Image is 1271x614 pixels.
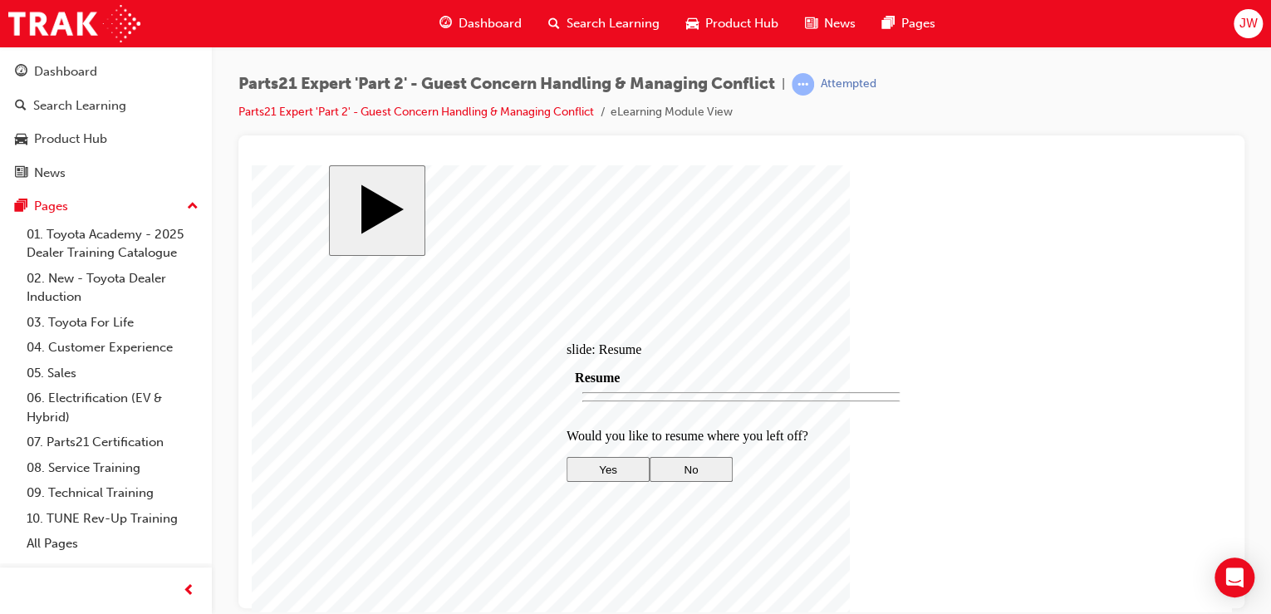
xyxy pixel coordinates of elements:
span: Resume [323,205,368,219]
span: learningRecordVerb_ATTEMPT-icon [792,73,814,96]
a: News [7,158,205,189]
a: Search Learning [7,91,205,121]
div: Pages [34,197,68,216]
span: news-icon [805,13,817,34]
span: search-icon [15,99,27,114]
span: news-icon [15,166,27,181]
span: up-icon [187,196,199,218]
div: Attempted [821,76,876,92]
p: Would you like to resume where you left off? [315,263,664,278]
a: 01. Toyota Academy - 2025 Dealer Training Catalogue [20,222,205,266]
a: 10. TUNE Rev-Up Training [20,506,205,532]
a: car-iconProduct Hub [673,7,792,41]
a: Product Hub [7,124,205,155]
a: 08. Service Training [20,455,205,481]
a: 04. Customer Experience [20,335,205,361]
button: No [398,292,481,317]
img: Trak [8,5,140,42]
span: JW [1239,14,1257,33]
a: search-iconSearch Learning [535,7,673,41]
span: Dashboard [459,14,522,33]
a: 06. Electrification (EV & Hybrid) [20,386,205,430]
span: Pages [901,14,935,33]
span: Parts21 Expert 'Part 2' - Guest Concern Handling & Managing Conflict [238,75,775,94]
a: news-iconNews [792,7,869,41]
span: pages-icon [15,199,27,214]
li: eLearning Module View [611,103,733,122]
span: Product Hub [705,14,778,33]
a: 05. Sales [20,361,205,386]
div: Search Learning [33,96,126,115]
button: Pages [7,191,205,222]
span: car-icon [686,13,699,34]
span: pages-icon [882,13,895,34]
span: search-icon [548,13,560,34]
div: slide: Resume [315,177,664,192]
button: JW [1234,9,1263,38]
span: Search Learning [567,14,660,33]
a: Dashboard [7,56,205,87]
a: guage-iconDashboard [426,7,535,41]
a: All Pages [20,531,205,557]
button: Yes [315,292,398,317]
span: guage-icon [15,65,27,80]
div: Dashboard [34,62,97,81]
a: 02. New - Toyota Dealer Induction [20,266,205,310]
span: | [782,75,785,94]
span: prev-icon [183,581,195,602]
button: DashboardSearch LearningProduct HubNews [7,53,205,191]
span: guage-icon [439,13,452,34]
a: 09. Technical Training [20,480,205,506]
div: News [34,164,66,183]
a: 07. Parts21 Certification [20,430,205,455]
span: car-icon [15,132,27,147]
div: Product Hub [34,130,107,149]
a: 03. Toyota For Life [20,310,205,336]
span: News [824,14,856,33]
a: pages-iconPages [869,7,949,41]
a: Parts21 Expert 'Part 2' - Guest Concern Handling & Managing Conflict [238,105,594,119]
div: Open Intercom Messenger [1215,558,1254,597]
